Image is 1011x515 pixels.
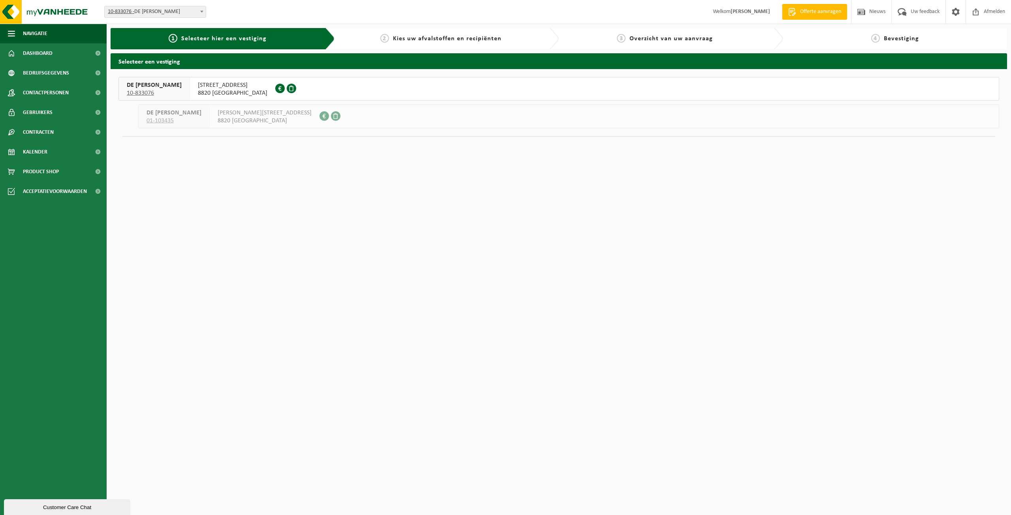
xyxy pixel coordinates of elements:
h2: Selecteer een vestiging [111,53,1007,69]
span: 8820 [GEOGRAPHIC_DATA] [218,117,312,125]
span: Kies uw afvalstoffen en recipiënten [393,36,502,42]
span: 10-833076 - DE WANDELER - TORHOUT [105,6,206,17]
strong: [PERSON_NAME] [731,9,770,15]
span: Navigatie [23,24,47,43]
span: Acceptatievoorwaarden [23,182,87,201]
span: Bedrijfsgegevens [23,63,69,83]
span: DE [PERSON_NAME] [147,109,201,117]
tcxspan: Call 10-833076 via 3CX [127,90,154,96]
span: 8820 [GEOGRAPHIC_DATA] [198,89,267,97]
tcxspan: Call 01-103435 via 3CX [147,118,174,124]
span: Contracten [23,122,54,142]
span: Selecteer hier een vestiging [181,36,267,42]
span: Bevestiging [884,36,919,42]
span: Overzicht van uw aanvraag [630,36,713,42]
span: 10-833076 - DE WANDELER - TORHOUT [104,6,206,18]
a: Offerte aanvragen [782,4,847,20]
span: Product Shop [23,162,59,182]
span: Gebruikers [23,103,53,122]
tcxspan: Call 10-833076 - via 3CX [108,9,134,15]
span: Kalender [23,142,47,162]
span: 2 [380,34,389,43]
iframe: chat widget [4,498,132,515]
button: DE [PERSON_NAME] 10-833076 [STREET_ADDRESS]8820 [GEOGRAPHIC_DATA] [118,77,999,101]
span: 1 [169,34,177,43]
span: [PERSON_NAME][STREET_ADDRESS] [218,109,312,117]
span: DE [PERSON_NAME] [127,81,182,89]
span: [STREET_ADDRESS] [198,81,267,89]
span: Contactpersonen [23,83,69,103]
span: 3 [617,34,626,43]
span: Offerte aanvragen [798,8,843,16]
span: 4 [871,34,880,43]
span: Dashboard [23,43,53,63]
